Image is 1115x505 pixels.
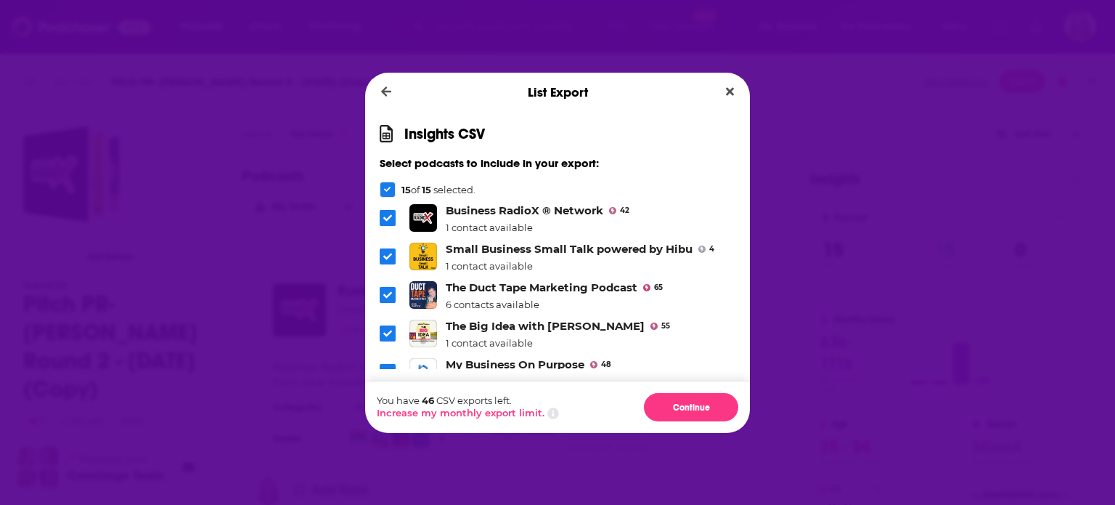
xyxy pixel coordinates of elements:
span: 46 [422,395,434,406]
span: 15 [422,184,431,195]
p: of selected. [401,184,475,195]
button: Close [720,83,740,101]
a: 65 [643,284,663,291]
h1: Insights CSV [404,125,485,143]
h3: Select podcasts to include in your export: [380,156,735,170]
p: You have CSV exports left. [377,395,559,406]
span: 55 [661,323,670,329]
div: 6 contacts available [446,299,663,310]
span: 42 [620,208,629,214]
img: My Business On Purpose [409,358,437,386]
div: 1 contact available [446,337,670,349]
a: Business RadioX ® Network [446,203,603,217]
img: Business RadioX ® Network [409,204,437,232]
span: 48 [601,362,611,368]
a: The Duct Tape Marketing Podcast [446,280,637,294]
button: Continue [644,393,738,421]
a: 4 [698,246,714,253]
span: 65 [654,285,663,291]
a: The Big Idea with Elizabeth Gore [446,319,645,333]
a: My Business On Purpose [446,357,584,371]
button: Increase my monthly export limit. [377,407,544,419]
img: Small Business Small Talk powered by Hibu [409,243,437,270]
a: 42 [609,207,629,214]
div: List Export [365,73,750,112]
div: 1 contact available [446,222,629,233]
div: 1 contact available [446,260,714,272]
img: The Duct Tape Marketing Podcast [409,281,437,309]
a: 55 [650,323,670,330]
span: 15 [401,184,411,195]
span: 4 [709,246,714,252]
a: Small Business Small Talk powered by Hibu [446,242,693,256]
a: 48 [590,361,611,368]
img: The Big Idea with Elizabeth Gore [409,320,437,347]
